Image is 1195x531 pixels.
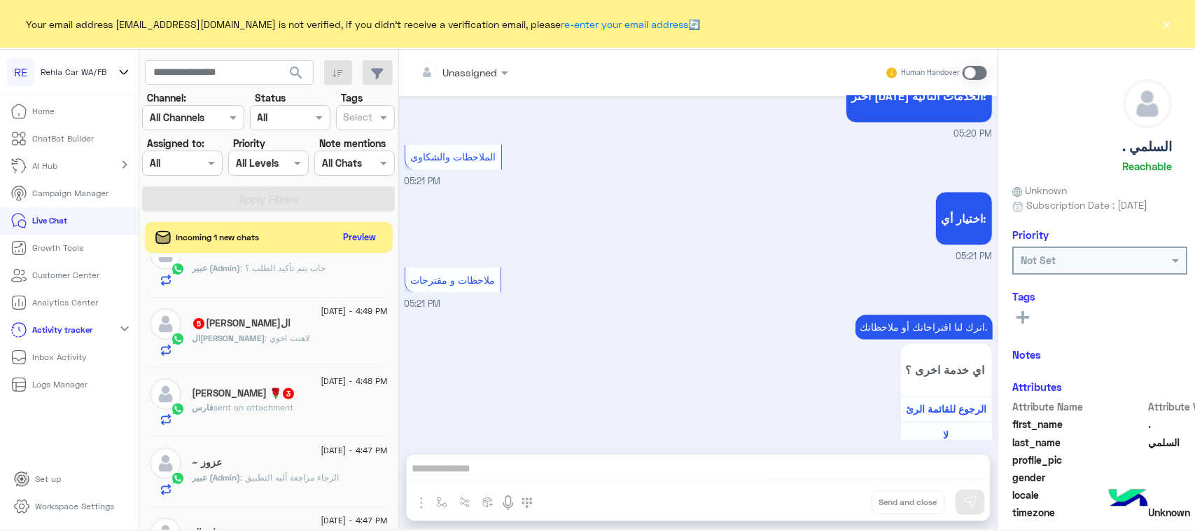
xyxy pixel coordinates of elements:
span: 05:21 PM [405,177,441,187]
h5: فارس الرويلي 🌹 [192,387,295,399]
div: RE [7,58,35,86]
label: Status [255,90,286,105]
span: ملاحظات و مقترحات [410,275,495,287]
img: defaultAdmin.png [1124,80,1171,127]
h6: Priority [1012,228,1049,241]
button: Send and close [872,490,945,514]
button: × [1160,17,1174,31]
h6: Notes [1012,348,1041,361]
h5: عزوز ~ [192,457,222,469]
span: عبير (Admin) [192,472,240,483]
span: [DATE] - 4:47 PM [321,514,387,527]
span: حاب يتم تأكيد الطلب ؟ [240,263,326,273]
span: 3 [283,388,294,399]
span: الرجاء مراجعة آليه التطبيق [240,472,339,483]
p: Activity tracker [33,324,93,336]
span: [DATE] - 4:48 PM [321,375,387,387]
span: gender [1012,470,1146,485]
a: Set up [3,466,72,493]
p: Home [33,105,55,118]
span: timezone [1012,505,1146,520]
img: hulul-logo.png [1104,475,1153,524]
span: first_name [1012,417,1146,432]
button: Preview [337,227,382,247]
span: Unknown [1012,183,1067,198]
span: لا [944,429,949,441]
mat-icon: expand_more [117,320,134,337]
span: Incoming 1 new chats [176,231,259,244]
span: فارس [192,402,214,413]
mat-icon: chevron_right [117,156,134,173]
span: الملاحظات والشكاوى [410,151,496,163]
p: 30/8/2025, 5:21 PM [855,315,993,340]
a: Workspace Settings [3,493,125,520]
span: ال[PERSON_NAME] [192,333,265,343]
p: Inbox Activity [33,351,88,364]
span: search [288,64,305,81]
img: WhatsApp [171,332,185,346]
span: Rehla Car WA/FB [41,66,106,78]
p: AI Hub [33,160,58,172]
span: 05:21 PM [956,251,993,264]
img: defaultAdmin.png [150,448,181,479]
h6: Attributes [1012,380,1062,393]
p: Analytics Center [33,296,99,309]
span: Attribute Name [1012,399,1146,414]
span: 5 [193,318,204,329]
label: Priority [233,136,265,151]
span: لاهنت اخوي [265,333,310,343]
button: search [279,60,314,90]
p: ChatBot Builder [33,132,95,145]
p: Set up [35,473,61,485]
img: defaultAdmin.png [150,308,181,340]
span: sent an attachment [214,402,293,413]
img: defaultAdmin.png [150,378,181,410]
small: Human Handover [901,67,960,78]
img: WhatsApp [171,262,185,276]
p: Logs Manager [33,378,88,391]
a: re-enter your email address [561,18,689,30]
label: Channel: [147,90,186,105]
span: [DATE] - 4:47 PM [321,444,387,457]
h5: الحمدلله [192,317,291,329]
span: عبير (Admin) [192,263,240,273]
p: Campaign Manager [33,187,109,200]
span: 05:21 PM [405,299,441,310]
p: Workspace Settings [35,500,114,513]
div: Select [342,109,373,127]
span: اختيار أي: [941,212,986,226]
img: WhatsApp [171,402,185,416]
span: 05:20 PM [954,128,993,142]
label: Tags [341,90,363,105]
span: profile_pic [1012,453,1146,467]
span: اي خدمة اخرى ؟ [906,364,987,377]
p: Customer Center [33,269,100,282]
span: Subscription Date : [DATE] [1026,198,1147,212]
label: Assigned to: [147,136,204,151]
span: last_name [1012,435,1146,450]
span: اختر [DATE] الخدمات التالية: [851,90,987,103]
span: الرجوع للقائمة الرئ [906,404,986,415]
span: locale [1012,488,1146,502]
p: Live Chat [33,214,68,227]
p: Growth Tools [33,242,84,254]
button: Apply Filters [142,186,396,212]
h6: Reachable [1122,160,1172,172]
span: Your email address [EMAIL_ADDRESS][DOMAIN_NAME] is not verified, if you didn't receive a verifica... [27,17,701,32]
span: [DATE] - 4:49 PM [321,305,387,317]
h5: . السلمي [1122,139,1172,155]
label: Note mentions [319,136,386,151]
img: WhatsApp [171,471,185,485]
